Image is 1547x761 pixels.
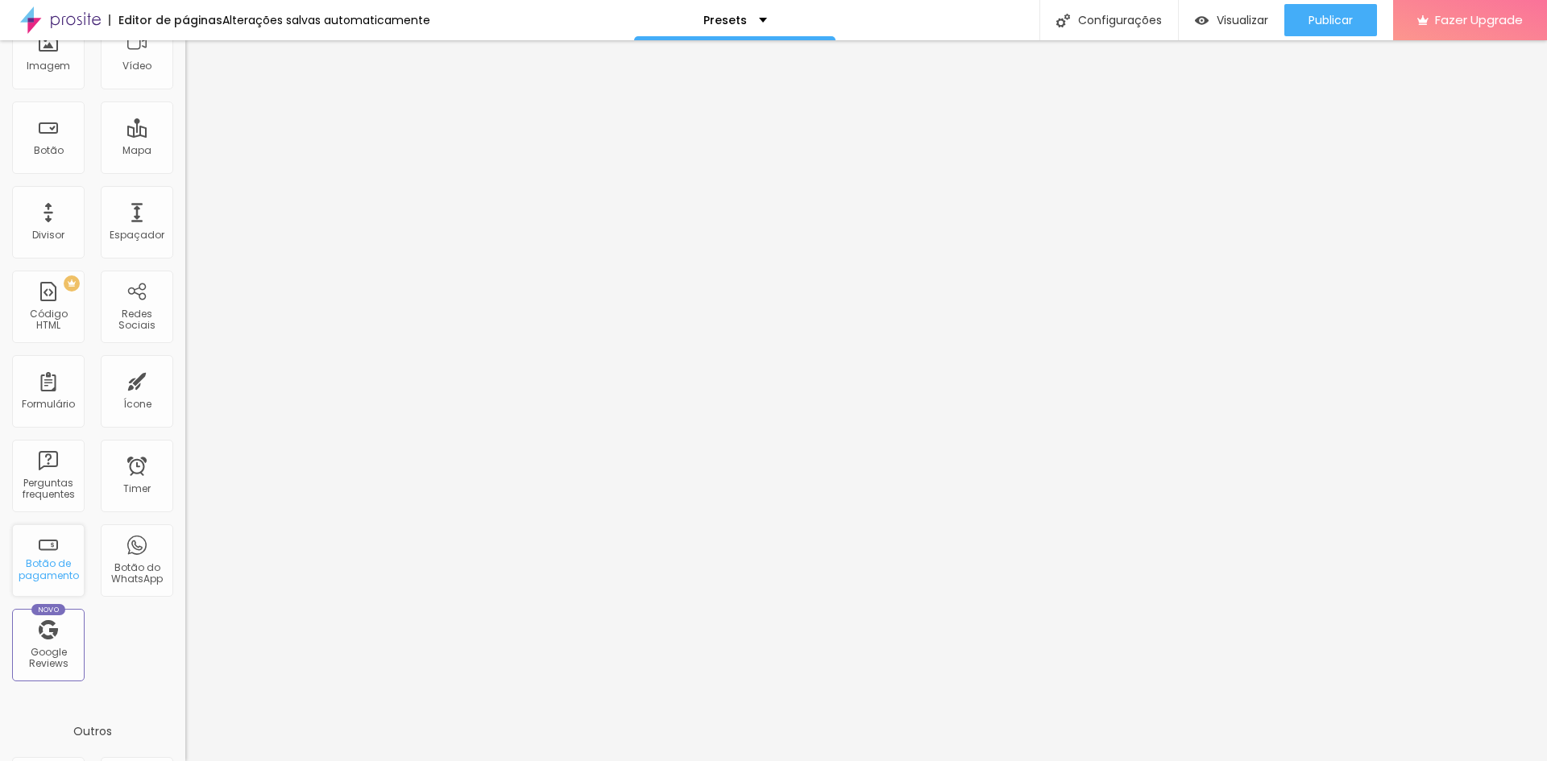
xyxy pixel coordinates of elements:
[32,230,64,241] div: Divisor
[123,483,151,494] div: Timer
[1056,14,1070,27] img: Icone
[703,14,747,26] p: Presets
[122,60,151,72] div: Vídeo
[1195,14,1209,27] img: view-1.svg
[105,562,168,585] div: Botão do WhatsApp
[16,478,80,501] div: Perguntas frequentes
[16,558,80,581] div: Botão de pagamento
[109,14,222,26] div: Editor de páginas
[22,399,75,410] div: Formulário
[122,145,151,156] div: Mapa
[16,308,80,332] div: Código HTML
[31,604,66,615] div: Novo
[110,230,164,241] div: Espaçador
[123,399,151,410] div: Ícone
[185,40,1547,761] iframe: Editor
[1217,14,1268,27] span: Visualizar
[1435,13,1523,27] span: Fazer Upgrade
[1179,4,1284,36] button: Visualizar
[105,308,168,332] div: Redes Sociais
[1284,4,1377,36] button: Publicar
[16,647,80,670] div: Google Reviews
[34,145,64,156] div: Botão
[1309,14,1353,27] span: Publicar
[27,60,70,72] div: Imagem
[222,14,430,26] div: Alterações salvas automaticamente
